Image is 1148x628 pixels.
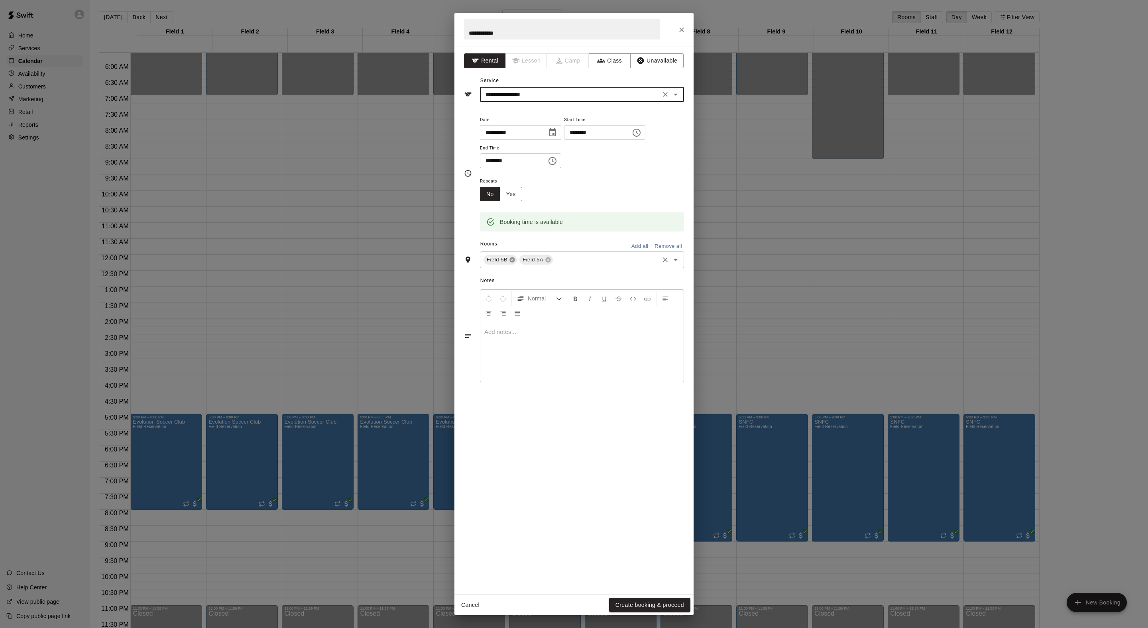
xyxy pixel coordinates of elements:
span: Field 5B [484,256,511,264]
button: Yes [500,187,522,202]
button: Cancel [458,598,483,612]
span: Field 5A [519,256,546,264]
span: Camps can only be created in the Services page [547,53,589,68]
div: Field 5A [519,255,553,265]
div: Field 5B [484,255,517,265]
button: Unavailable [630,53,684,68]
button: Remove all [653,240,684,253]
span: Lessons must be created in the Services page first [506,53,548,68]
svg: Rooms [464,256,472,264]
svg: Notes [464,332,472,340]
button: Insert Link [641,291,654,306]
button: Clear [660,254,671,265]
button: Format Underline [598,291,611,306]
button: Close [674,23,689,37]
button: Center Align [482,306,495,320]
button: No [480,187,500,202]
button: Format Bold [569,291,582,306]
button: Undo [482,291,495,306]
button: Create booking & proceed [609,598,690,612]
span: Date [480,115,561,126]
button: Choose time, selected time is 9:00 PM [545,153,560,169]
button: Format Strikethrough [612,291,625,306]
span: End Time [480,143,561,154]
svg: Timing [464,169,472,177]
button: Choose date, selected date is Oct 16, 2025 [545,125,560,141]
svg: Service [464,90,472,98]
button: Open [670,89,681,100]
button: Open [670,254,681,265]
button: Clear [660,89,671,100]
div: outlined button group [480,187,522,202]
span: Rooms [480,241,497,247]
button: Right Align [496,306,510,320]
button: Formatting Options [513,291,565,306]
button: Format Italics [583,291,597,306]
button: Insert Code [626,291,640,306]
span: Start Time [564,115,645,126]
button: Class [589,53,631,68]
div: Booking time is available [500,215,563,229]
span: Repeats [480,176,529,187]
span: Service [480,78,499,83]
button: Justify Align [511,306,524,320]
button: Left Align [659,291,672,306]
span: Normal [528,294,556,302]
button: Redo [496,291,510,306]
span: Notes [480,275,684,287]
button: Rental [464,53,506,68]
button: Add all [627,240,653,253]
button: Choose time, selected time is 8:00 PM [629,125,645,141]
